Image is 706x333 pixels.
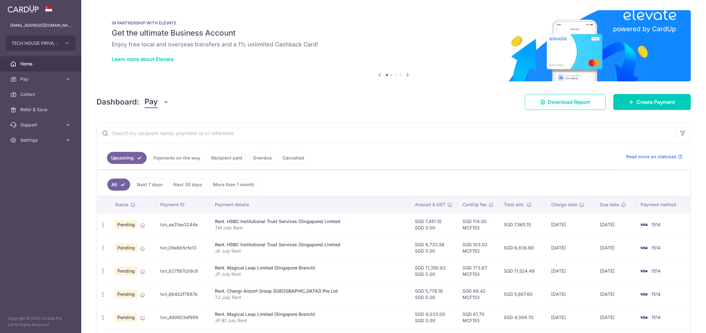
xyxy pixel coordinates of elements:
[410,213,457,236] td: SGD 7,451.10 SGD 0.00
[651,268,661,274] span: 1514
[546,306,595,329] td: [DATE]
[133,179,167,191] a: Next 7 days
[637,314,650,321] img: Bank Card
[20,137,62,143] span: Settings
[97,10,691,81] img: Renovation banner
[155,306,210,329] td: txn_489903ef999
[215,317,405,324] p: JP B1 July Rent
[6,36,76,51] button: TECH HOUSE PRIVATE LIMITED
[115,313,137,322] span: Pending
[107,152,147,164] a: Upcoming
[20,106,62,113] span: Refer & Save
[637,221,650,228] img: Bank Card
[457,213,499,236] td: SGD 114.00 MCF153
[546,259,595,282] td: [DATE]
[637,267,650,275] img: Bank Card
[20,76,62,82] span: Pay
[112,20,676,25] p: IN PARTNERSHIP WITH ELEVATE
[215,218,405,225] div: Rent. HSBC Institutional Trust Services (Singapore) Limited
[546,213,595,236] td: [DATE]
[410,306,457,329] td: SGD 4,033.00 SGD 0.00
[112,56,174,62] a: Learn more about Elevate
[215,248,405,254] p: J8 July Rent
[8,5,39,13] img: CardUp
[595,213,636,236] td: [DATE]
[626,153,683,160] a: Read more on statuses
[169,179,206,191] a: Next 30 days
[667,314,700,330] iframe: 打开一个小组件，您可以在其中找到更多信息
[595,282,636,306] td: [DATE]
[20,122,62,128] span: Support
[97,96,139,108] h4: Dashboard:
[112,41,676,48] h6: Enjoy free local and overseas transfers and a 1% unlimited Cashback Card!
[546,236,595,259] td: [DATE]
[115,243,137,252] span: Pending
[651,315,661,320] span: 1514
[546,282,595,306] td: [DATE]
[155,213,210,236] td: txn_ea31ae3244e
[551,201,577,208] span: Charge date
[215,225,405,231] p: TM July Rent
[504,201,525,208] span: Total amt.
[107,179,130,191] a: All
[457,282,499,306] td: SGD 88.42 MCF153
[499,282,546,306] td: SGD 5,867.60
[215,311,405,317] div: Rent. Magical Leap Limited (Singapore Branch)
[207,152,246,164] a: Recipient paid
[651,245,661,250] span: 1514
[115,267,137,275] span: Pending
[626,153,676,160] span: Read more on statuses
[155,259,210,282] td: txn_827587cb9c8
[525,94,606,110] a: Download Report
[457,259,499,282] td: SGD 173.67 MCF153
[637,290,650,298] img: Bank Card
[499,259,546,282] td: SGD 11,524.49
[410,259,457,282] td: SGD 11,350.82 SGD 0.00
[499,213,546,236] td: SGD 7,565.10
[210,196,410,213] th: Payment details
[97,123,675,143] input: Search by recipient name, payment id or reference
[215,265,405,271] div: Rent. Magical Leap Limited (Singapore Branch)
[112,28,676,38] h5: Get the ultimate Business Account
[144,96,158,108] span: Pay
[209,179,258,191] a: More than 1 month
[651,222,661,227] span: 1514
[410,236,457,259] td: SGD 6,733.58 SGD 0.00
[457,306,499,329] td: SGD 61.70 MCF153
[215,271,405,277] p: JP July Rent
[636,98,675,106] span: Create Payment
[20,91,62,98] span: Collect
[155,282,210,306] td: txn_96402f7687e
[457,236,499,259] td: SGD 103.02 MCF153
[595,236,636,259] td: [DATE]
[636,196,690,213] th: Payment method
[10,22,71,29] p: [EMAIL_ADDRESS][DOMAIN_NAME]
[613,94,691,110] a: Create Payment
[215,241,405,248] div: Rent. HSBC Institutional Trust Services (Singapore) Limited
[11,40,58,46] span: TECH HOUSE PRIVATE LIMITED
[215,288,405,294] div: Rent. Changi Airport Group ([GEOGRAPHIC_DATA]) Pte Ltd
[115,201,129,208] span: Status
[144,96,169,108] button: Pay
[499,306,546,329] td: SGD 4,094.70
[215,294,405,301] p: T2 July Rent
[637,244,650,252] img: Bank Card
[410,282,457,306] td: SGD 5,779.18 SGD 0.00
[155,196,210,213] th: Payment ID
[595,306,636,329] td: [DATE]
[600,201,619,208] span: Due date
[115,220,137,229] span: Pending
[155,236,210,259] td: txn_09e6b5cfe13
[249,152,276,164] a: Overdue
[278,152,308,164] a: Cancelled
[463,201,487,208] span: CardUp fee
[651,291,661,297] span: 1514
[20,61,62,67] span: Home
[115,290,137,299] span: Pending
[415,201,445,208] span: Amount & GST
[595,259,636,282] td: [DATE]
[548,98,590,106] span: Download Report
[499,236,546,259] td: SGD 6,836.60
[149,152,204,164] a: Payments on the way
